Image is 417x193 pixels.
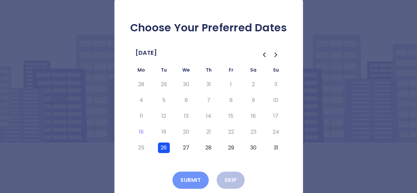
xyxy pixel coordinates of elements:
button: Wednesday, August 6th, 2025 [180,95,192,106]
button: Monday, August 4th, 2025 [135,95,147,106]
button: Saturday, August 2nd, 2025 [248,79,259,90]
button: Tuesday, August 5th, 2025 [158,95,170,106]
th: Sunday [265,66,287,77]
button: Saturday, August 9th, 2025 [248,95,259,106]
button: Monday, July 28th, 2025 [135,79,147,90]
button: Wednesday, August 20th, 2025 [180,127,192,137]
button: Thursday, August 7th, 2025 [203,95,215,106]
th: Tuesday [153,66,175,77]
button: Wednesday, July 30th, 2025 [180,79,192,90]
button: Sunday, August 24th, 2025 [270,127,282,137]
button: Tuesday, July 29th, 2025 [158,79,170,90]
button: Sunday, August 17th, 2025 [270,111,282,121]
button: Thursday, July 31st, 2025 [203,79,215,90]
button: Sunday, August 10th, 2025 [270,95,282,106]
button: Skip [217,172,245,189]
button: Friday, August 29th, 2025 [225,143,237,153]
button: Sunday, August 31st, 2025 [270,143,282,153]
button: Sunday, August 3rd, 2025 [270,79,282,90]
button: Saturday, August 16th, 2025 [248,111,259,121]
button: Tuesday, August 19th, 2025 [158,127,170,137]
th: Saturday [242,66,265,77]
span: [DATE] [135,48,157,58]
button: Tuesday, August 26th, 2025, selected [158,143,170,153]
button: Friday, August 1st, 2025 [225,79,237,90]
button: Friday, August 22nd, 2025 [225,127,237,137]
th: Friday [220,66,242,77]
th: Monday [130,66,153,77]
button: Monday, August 25th, 2025 [135,143,147,153]
button: Wednesday, August 13th, 2025 [180,111,192,121]
th: Wednesday [175,66,197,77]
button: Saturday, August 23rd, 2025 [248,127,259,137]
button: Thursday, August 21st, 2025 [203,127,215,137]
button: Friday, August 15th, 2025 [225,111,237,121]
button: Saturday, August 30th, 2025 [248,143,259,153]
button: Tuesday, August 12th, 2025 [158,111,170,121]
button: Thursday, August 14th, 2025 [203,111,215,121]
button: Wednesday, August 27th, 2025 [180,143,192,153]
button: Go to the Next Month [270,49,282,61]
th: Thursday [197,66,220,77]
table: August 2025 [130,66,287,156]
button: Go to the Previous Month [258,49,270,61]
button: Submit [172,172,209,189]
button: Monday, August 11th, 2025 [135,111,147,121]
h2: Choose Your Preferred Dates [125,21,292,34]
button: Thursday, August 28th, 2025 [203,143,215,153]
button: Today, Monday, August 18th, 2025 [135,127,147,137]
button: Friday, August 8th, 2025 [225,95,237,106]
